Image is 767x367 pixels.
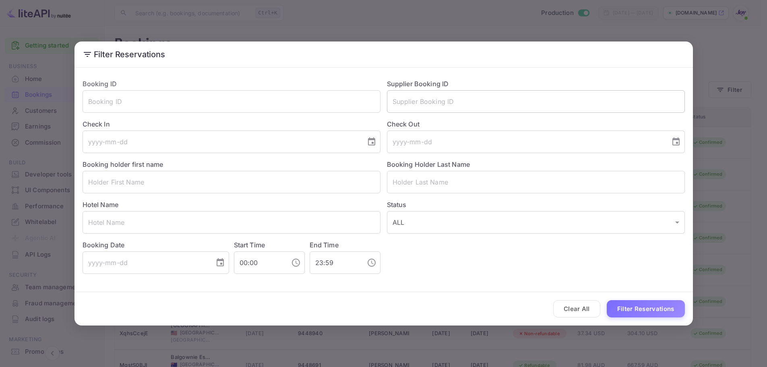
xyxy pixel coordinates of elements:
[310,251,360,274] input: hh:mm
[83,131,360,153] input: yyyy-mm-dd
[83,171,380,193] input: Holder First Name
[83,80,117,88] label: Booking ID
[83,119,380,129] label: Check In
[387,211,685,234] div: ALL
[387,119,685,129] label: Check Out
[212,255,228,271] button: Choose date
[387,171,685,193] input: Holder Last Name
[607,300,685,317] button: Filter Reservations
[387,200,685,209] label: Status
[387,131,665,153] input: yyyy-mm-dd
[553,300,600,317] button: Clear All
[364,134,380,150] button: Choose date
[364,255,380,271] button: Choose time, selected time is 11:59 PM
[74,41,693,67] h2: Filter Reservations
[310,241,339,249] label: End Time
[668,134,684,150] button: Choose date
[83,160,163,168] label: Booking holder first name
[387,90,685,113] input: Supplier Booking ID
[83,90,380,113] input: Booking ID
[83,201,119,209] label: Hotel Name
[234,251,285,274] input: hh:mm
[288,255,304,271] button: Choose time, selected time is 12:00 AM
[83,251,209,274] input: yyyy-mm-dd
[234,241,265,249] label: Start Time
[387,80,449,88] label: Supplier Booking ID
[387,160,470,168] label: Booking Holder Last Name
[83,240,229,250] label: Booking Date
[83,211,380,234] input: Hotel Name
